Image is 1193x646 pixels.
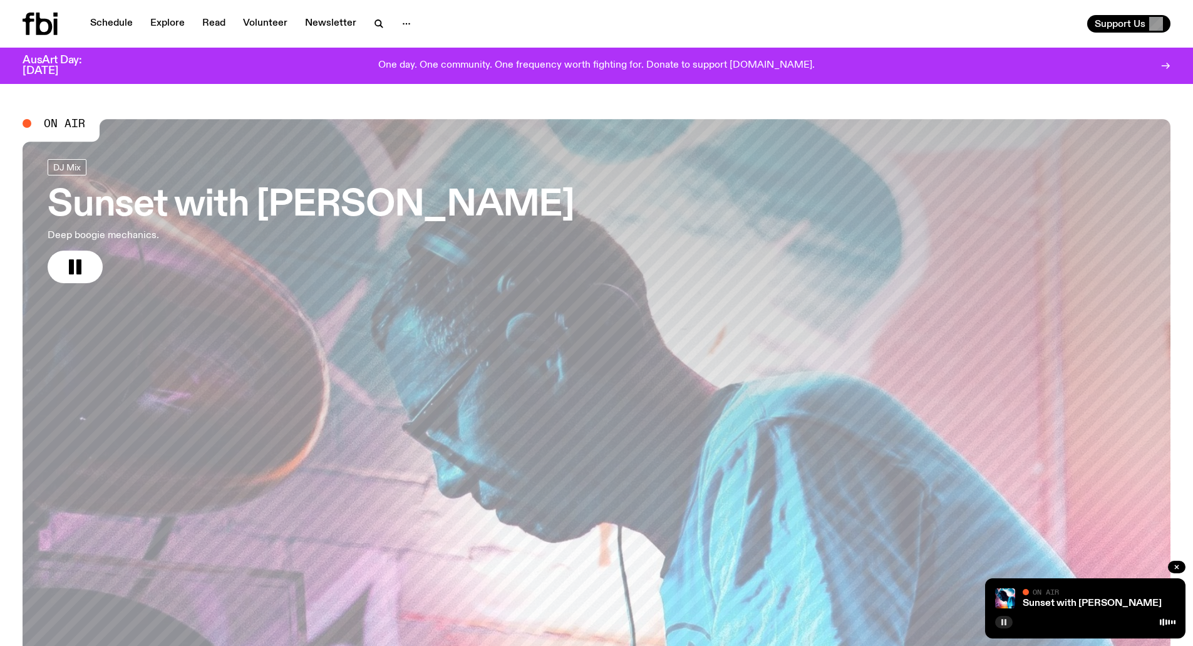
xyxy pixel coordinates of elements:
img: Simon Caldwell stands side on, looking downwards. He has headphones on. Behind him is a brightly ... [995,588,1015,608]
button: Support Us [1087,15,1170,33]
a: Volunteer [235,15,295,33]
span: On Air [44,118,85,129]
h3: Sunset with [PERSON_NAME] [48,188,574,223]
a: DJ Mix [48,159,86,175]
span: DJ Mix [53,162,81,172]
p: One day. One community. One frequency worth fighting for. Donate to support [DOMAIN_NAME]. [378,60,815,71]
a: Read [195,15,233,33]
p: Deep boogie mechanics. [48,228,368,243]
a: Sunset with [PERSON_NAME] [1023,598,1162,608]
a: Schedule [83,15,140,33]
a: Sunset with [PERSON_NAME]Deep boogie mechanics. [48,159,574,283]
h3: AusArt Day: [DATE] [23,55,103,76]
span: Support Us [1095,18,1145,29]
a: Explore [143,15,192,33]
a: Newsletter [297,15,364,33]
span: On Air [1033,588,1059,596]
